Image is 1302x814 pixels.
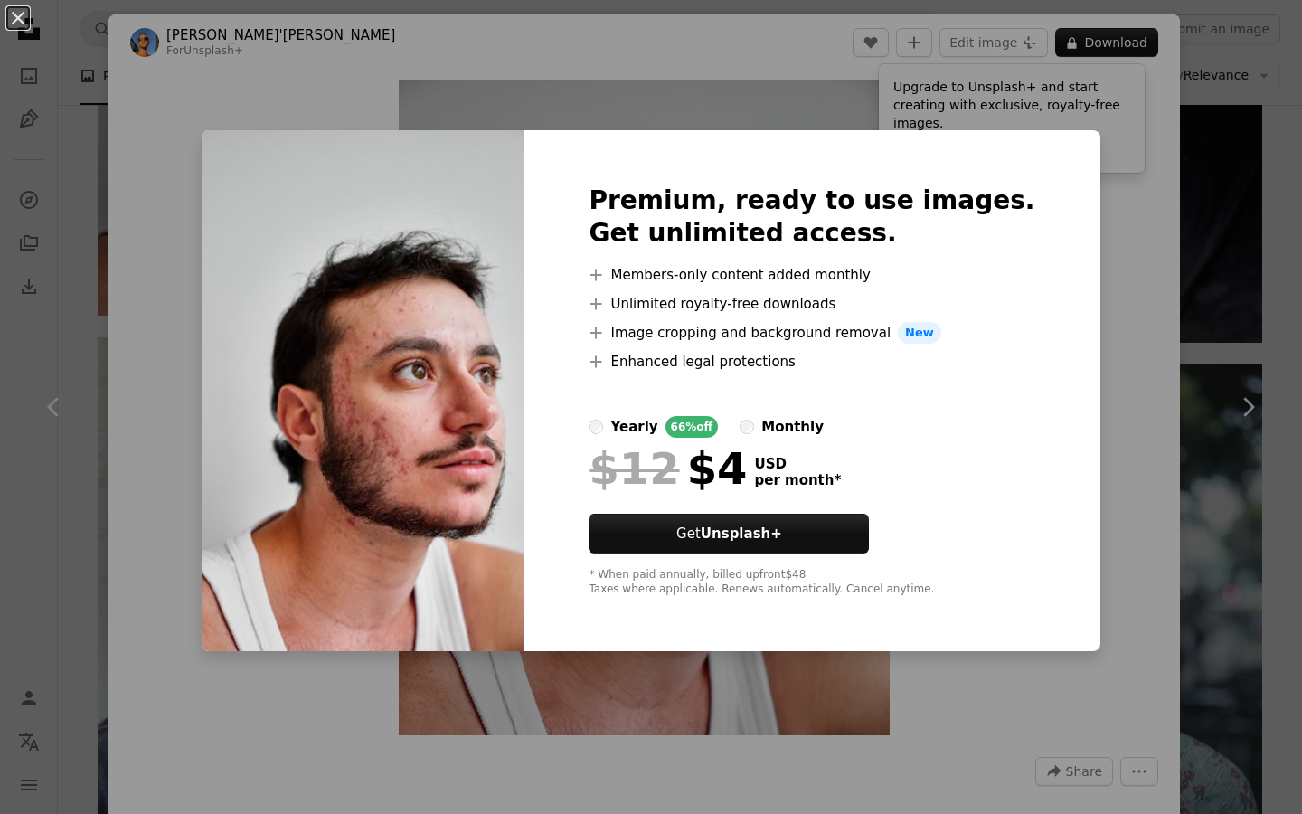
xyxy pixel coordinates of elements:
div: 66% off [665,416,719,438]
div: yearly [610,416,657,438]
li: Enhanced legal protections [589,351,1034,373]
div: $4 [589,445,747,492]
span: $12 [589,445,679,492]
li: Image cropping and background removal [589,322,1034,344]
div: * When paid annually, billed upfront $48 Taxes where applicable. Renews automatically. Cancel any... [589,568,1034,597]
span: per month * [754,472,841,488]
div: monthly [761,416,824,438]
input: monthly [740,420,754,434]
strong: Unsplash+ [701,525,782,542]
button: GetUnsplash+ [589,514,869,554]
span: New [898,322,941,344]
li: Unlimited royalty-free downloads [589,293,1034,315]
span: USD [754,456,841,472]
li: Members-only content added monthly [589,264,1034,286]
img: premium_photo-1706547270407-8d2efdcf0275 [202,130,524,651]
h2: Premium, ready to use images. Get unlimited access. [589,185,1034,250]
input: yearly66%off [589,420,603,434]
